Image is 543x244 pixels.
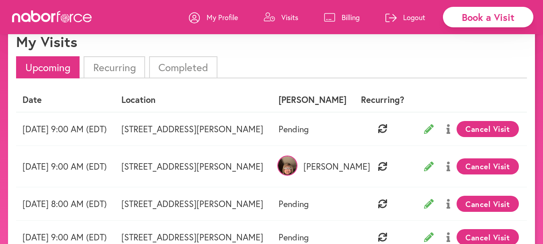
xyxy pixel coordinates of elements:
p: My Profile [207,12,238,22]
td: [STREET_ADDRESS][PERSON_NAME] [115,187,272,221]
img: wWOIOAkgRF6MZtbNBOIQ [277,156,297,176]
li: Completed [149,56,217,78]
td: Pending [272,187,354,221]
p: Visits [281,12,298,22]
th: Recurring? [354,88,411,112]
button: Cancel Visit [457,121,519,137]
td: [DATE] 9:00 AM (EDT) [16,146,115,187]
div: Book a Visit [443,7,533,27]
p: [PERSON_NAME] [279,161,348,172]
td: [DATE] 8:00 AM (EDT) [16,187,115,221]
th: [PERSON_NAME] [272,88,354,112]
td: [STREET_ADDRESS][PERSON_NAME] [115,146,272,187]
p: Billing [342,12,360,22]
a: My Profile [189,5,238,29]
a: Billing [324,5,360,29]
th: Date [16,88,115,112]
li: Upcoming [16,56,80,78]
button: Cancel Visit [457,196,519,212]
p: Logout [403,12,425,22]
a: Logout [385,5,425,29]
td: [DATE] 9:00 AM (EDT) [16,112,115,146]
a: Visits [264,5,298,29]
th: Location [115,88,272,112]
td: [STREET_ADDRESS][PERSON_NAME] [115,112,272,146]
h1: My Visits [16,33,77,50]
button: Cancel Visit [457,158,519,174]
td: Pending [272,112,354,146]
li: Recurring [84,56,145,78]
